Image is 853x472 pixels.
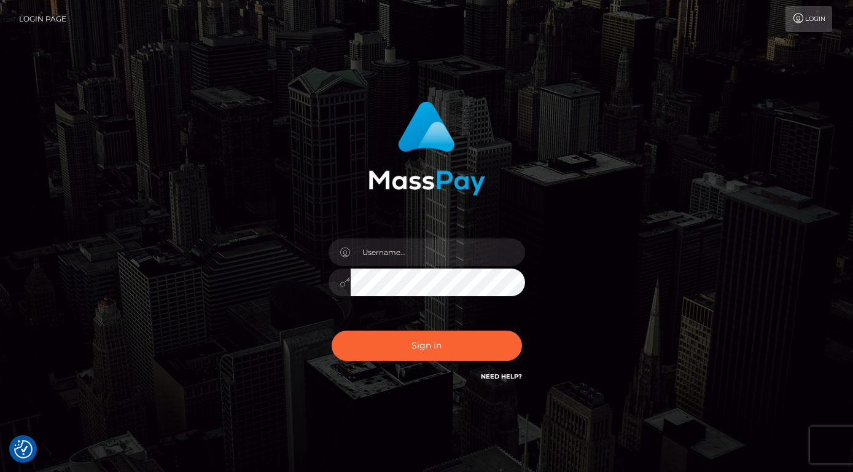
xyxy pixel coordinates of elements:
[368,101,485,195] img: MassPay Login
[14,440,33,458] button: Consent Preferences
[481,372,522,380] a: Need Help?
[19,6,66,32] a: Login Page
[785,6,832,32] a: Login
[332,331,522,361] button: Sign in
[351,238,525,266] input: Username...
[14,440,33,458] img: Revisit consent button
